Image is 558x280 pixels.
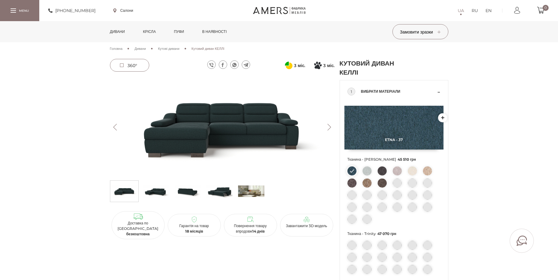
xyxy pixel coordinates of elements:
img: Кутовий диван КЕЛЛІ -0 [110,77,335,177]
span: 3 міс. [294,62,305,69]
div: 1 [347,88,355,95]
a: telegram [242,60,250,69]
svg: Покупка частинами від Монобанку [314,62,322,69]
img: Кутовий диван КЕЛЛІ s-2 [175,182,201,200]
a: facebook [219,60,227,69]
p: Повернення товару впродовж [226,223,275,234]
a: Дивани [134,46,146,51]
img: s_ [238,182,264,200]
a: UA [458,7,464,14]
a: Дивани [105,21,130,42]
b: 14 днів [252,229,265,233]
a: RU [472,7,478,14]
a: Пуфи [169,21,189,42]
a: Салони [113,8,133,13]
span: Тканина - Trinity [347,230,440,238]
a: 360° [110,59,149,72]
p: Завантажити 3D модель [282,223,331,229]
button: Previous [110,124,121,130]
span: 0 [543,5,549,11]
button: Next [324,124,335,130]
a: EN [485,7,492,14]
span: 360° [127,63,137,68]
span: 3 міс. [323,62,334,69]
a: [PHONE_NUMBER] [48,7,95,14]
a: viber [207,60,216,69]
a: Кутові дивани [158,46,179,51]
a: в наявності [198,21,231,42]
span: Замовити зразки [400,29,440,35]
img: Кутовий диван КЕЛЛІ s-1 [143,182,169,200]
b: безкоштовна [126,232,150,236]
img: Кутовий диван КЕЛЛІ s-0 [111,182,137,200]
b: 18 місяців [185,229,203,233]
span: Тканина - [PERSON_NAME] [347,156,440,163]
a: Головна [110,46,123,51]
span: Вибрати матеріали [361,88,436,95]
button: Замовити зразки [392,24,448,39]
svg: Оплата частинами від ПриватБанку [285,62,292,69]
img: Etna - 37 [344,106,443,150]
a: whatsapp [230,60,239,69]
span: Головна [110,47,123,51]
p: Гарантія на товар [170,223,218,234]
h1: Кутовий диван КЕЛЛІ [340,59,409,77]
span: Дивани [134,47,146,51]
a: Крісла [138,21,160,42]
span: 47 070 грн [377,231,396,236]
p: Доставка по [GEOGRAPHIC_DATA] [114,220,162,237]
span: Кутові дивани [158,47,179,51]
img: Кутовий диван КЕЛЛІ s-3 [206,182,233,200]
span: Etna - 37 [344,137,443,142]
span: 45 510 грн [398,157,416,162]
